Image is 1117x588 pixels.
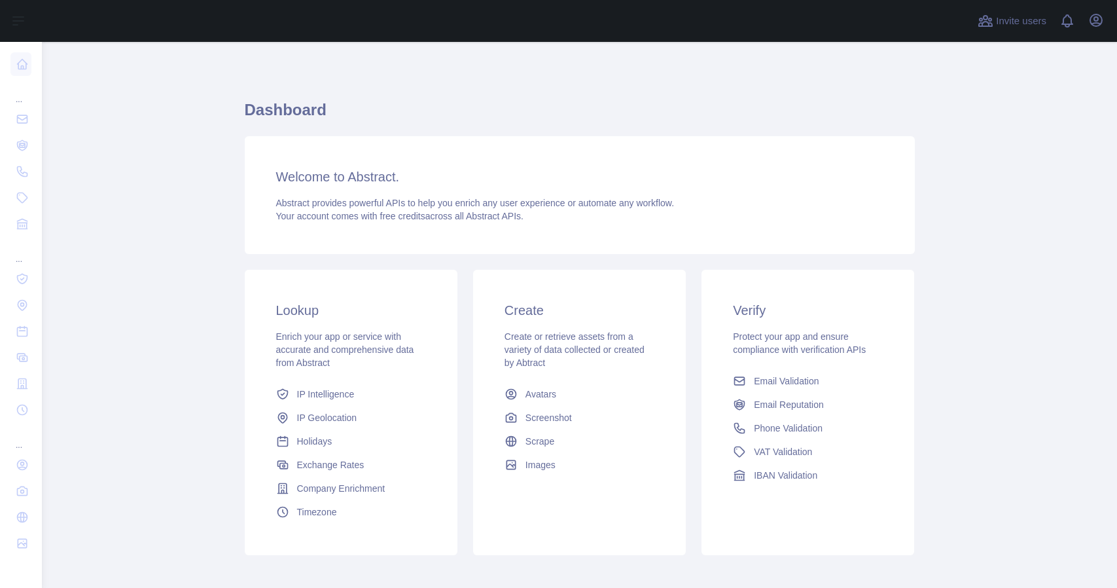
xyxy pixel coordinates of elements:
[499,382,660,406] a: Avatars
[499,406,660,430] a: Screenshot
[728,440,888,464] a: VAT Validation
[271,382,431,406] a: IP Intelligence
[754,422,823,435] span: Phone Validation
[271,406,431,430] a: IP Geolocation
[276,331,414,368] span: Enrich your app or service with accurate and comprehensive data from Abstract
[271,500,431,524] a: Timezone
[754,398,824,411] span: Email Reputation
[297,505,337,519] span: Timezone
[505,331,645,368] span: Create or retrieve assets from a variety of data collected or created by Abtract
[271,453,431,477] a: Exchange Rates
[733,331,866,355] span: Protect your app and ensure compliance with verification APIs
[728,369,888,393] a: Email Validation
[728,416,888,440] a: Phone Validation
[525,435,554,448] span: Scrape
[728,393,888,416] a: Email Reputation
[297,411,357,424] span: IP Geolocation
[276,198,675,208] span: Abstract provides powerful APIs to help you enrich any user experience or automate any workflow.
[297,435,332,448] span: Holidays
[525,458,556,471] span: Images
[297,482,385,495] span: Company Enrichment
[276,211,523,221] span: Your account comes with across all Abstract APIs.
[10,238,31,265] div: ...
[499,453,660,477] a: Images
[975,10,1049,31] button: Invite users
[754,375,819,388] span: Email Validation
[271,477,431,500] a: Company Enrichment
[297,458,364,471] span: Exchange Rates
[499,430,660,453] a: Scrape
[297,388,355,401] span: IP Intelligence
[380,211,425,221] span: free credits
[754,445,812,458] span: VAT Validation
[10,424,31,450] div: ...
[728,464,888,487] a: IBAN Validation
[505,301,654,320] h3: Create
[276,301,426,320] h3: Lookup
[996,14,1046,29] span: Invite users
[10,79,31,105] div: ...
[245,100,915,131] h1: Dashboard
[754,469,817,482] span: IBAN Validation
[276,168,883,186] h3: Welcome to Abstract.
[271,430,431,453] a: Holidays
[525,388,556,401] span: Avatars
[525,411,572,424] span: Screenshot
[733,301,883,320] h3: Verify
